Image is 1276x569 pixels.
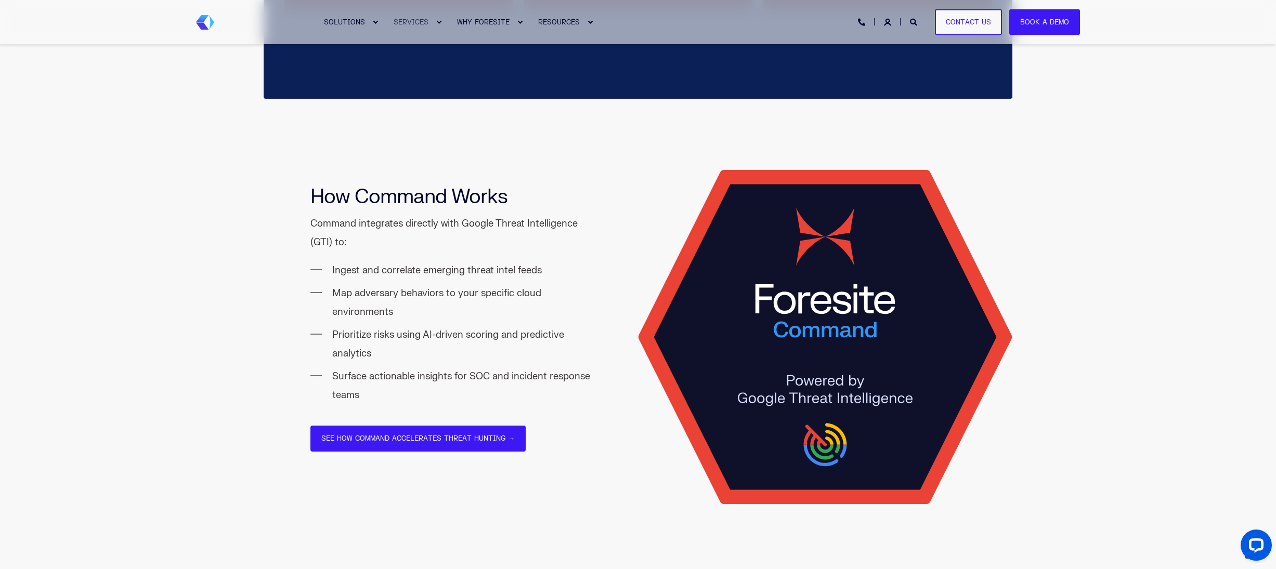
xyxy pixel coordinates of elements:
img: Foresite brand mark, a hexagon shape of blues with a directional arrow to the right hand side [196,15,214,30]
a: Back to Home [196,15,214,30]
h2: How Command Works [310,187,591,207]
li: Prioritize risks using AI-driven scoring and predictive analytics [332,326,591,363]
a: See How Command Accelerates Threat Hunting → [310,426,526,452]
p: Command integrates directly with Google Threat Intelligence (GTI) to: [310,215,591,252]
div: Expand SOLUTIONS [372,19,379,25]
li: Surface actionable insights for SOC and incident response teams [332,367,591,405]
img: Foresite Command [638,140,1012,504]
a: Book a Demo [1009,9,1080,35]
a: Open Search [910,17,919,26]
span: RESOURCES [538,18,580,26]
a: Contact Us [935,9,1002,35]
div: Expand RESOURCES [587,19,593,25]
div: Expand SERVICES [436,19,442,25]
a: Login [884,17,893,26]
li: Map adversary behaviors to your specific cloud environments [332,284,591,322]
li: Ingest and correlate emerging threat intel feeds [332,261,591,280]
div: Expand WHY FORESITE [517,19,523,25]
iframe: LiveChat chat widget [1232,525,1276,569]
span: WHY FORESITE [457,18,510,26]
span: SOLUTIONS [324,18,365,26]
